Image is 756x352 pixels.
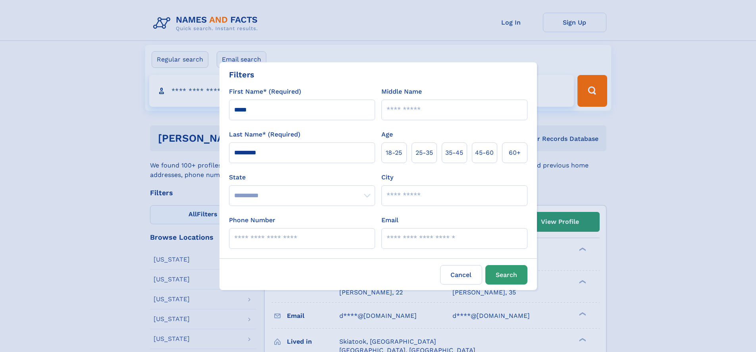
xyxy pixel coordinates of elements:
span: 25‑35 [416,148,433,158]
label: Phone Number [229,215,275,225]
label: Last Name* (Required) [229,130,300,139]
div: Filters [229,69,254,81]
button: Search [485,265,527,285]
span: 45‑60 [475,148,494,158]
label: City [381,173,393,182]
span: 35‑45 [445,148,463,158]
span: 60+ [509,148,521,158]
label: Email [381,215,398,225]
span: 18‑25 [386,148,402,158]
label: Middle Name [381,87,422,96]
label: Age [381,130,393,139]
label: First Name* (Required) [229,87,301,96]
label: State [229,173,375,182]
label: Cancel [440,265,482,285]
